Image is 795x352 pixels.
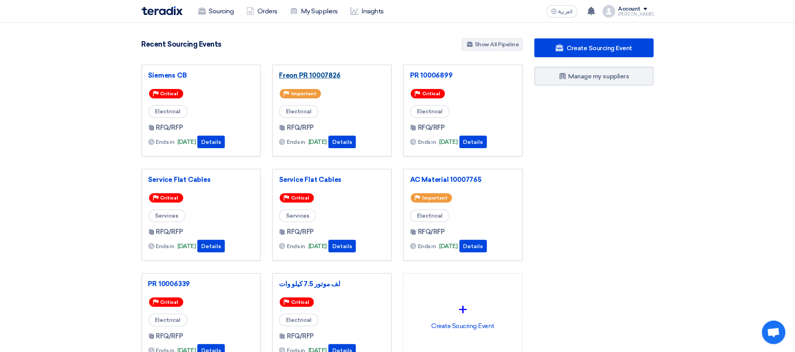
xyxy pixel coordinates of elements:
[240,3,284,20] a: Orders
[160,195,179,201] span: Critical
[287,227,314,237] span: RFQ/RFP
[148,176,254,183] a: Service Flat Cables
[148,71,254,79] a: Siemens CB
[142,6,182,15] img: Teradix logo
[328,240,356,252] button: Details
[156,123,183,132] span: RFQ/RFP
[559,9,573,15] span: العربية
[197,136,225,148] button: Details
[459,136,487,148] button: Details
[287,123,314,132] span: RFQ/RFP
[439,242,458,251] span: [DATE]
[762,321,786,344] div: Open chat
[279,209,316,222] span: Services
[279,314,319,327] span: Electrical
[287,242,305,250] span: Ends in
[410,105,450,118] span: Electrical
[344,3,390,20] a: Insights
[410,280,516,349] div: Create Soucring Event
[148,105,188,118] span: Electrical
[418,227,445,237] span: RFQ/RFP
[422,91,440,96] span: Critical
[567,44,632,52] span: Create Sourcing Event
[410,209,450,222] span: Electrical
[422,195,447,201] span: Important
[177,138,196,147] span: [DATE]
[156,242,175,250] span: Ends in
[287,332,314,341] span: RFQ/RFP
[160,91,179,96] span: Critical
[410,298,516,321] div: +
[156,332,183,341] span: RFQ/RFP
[197,240,225,252] button: Details
[410,176,516,183] a: AC Material 10007765
[279,176,385,183] a: Service Flat Cables
[308,138,327,147] span: [DATE]
[618,12,654,16] div: [PERSON_NAME]
[279,71,385,79] a: Freon PR 10007826
[546,5,578,18] button: العربية
[410,71,516,79] a: PR 10006899
[418,242,436,250] span: Ends in
[291,91,316,96] span: Important
[156,227,183,237] span: RFQ/RFP
[284,3,344,20] a: My Suppliers
[534,67,654,85] a: Manage my suppliers
[192,3,240,20] a: Sourcing
[603,5,615,18] img: profile_test.png
[439,138,458,147] span: [DATE]
[148,314,188,327] span: Electrical
[148,280,254,288] a: PR 10006339
[308,242,327,251] span: [DATE]
[462,38,523,51] a: Show All Pipeline
[287,138,305,146] span: Ends in
[291,299,309,305] span: Critical
[418,123,445,132] span: RFQ/RFP
[156,138,175,146] span: Ends in
[459,240,487,252] button: Details
[291,195,309,201] span: Critical
[328,136,356,148] button: Details
[418,138,436,146] span: Ends in
[618,6,641,13] div: Account
[279,280,385,288] a: لف موتور 7.5 كيلو وات
[148,209,186,222] span: Services
[177,242,196,251] span: [DATE]
[279,105,319,118] span: Electrical
[160,299,179,305] span: Critical
[142,40,221,49] h4: Recent Sourcing Events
